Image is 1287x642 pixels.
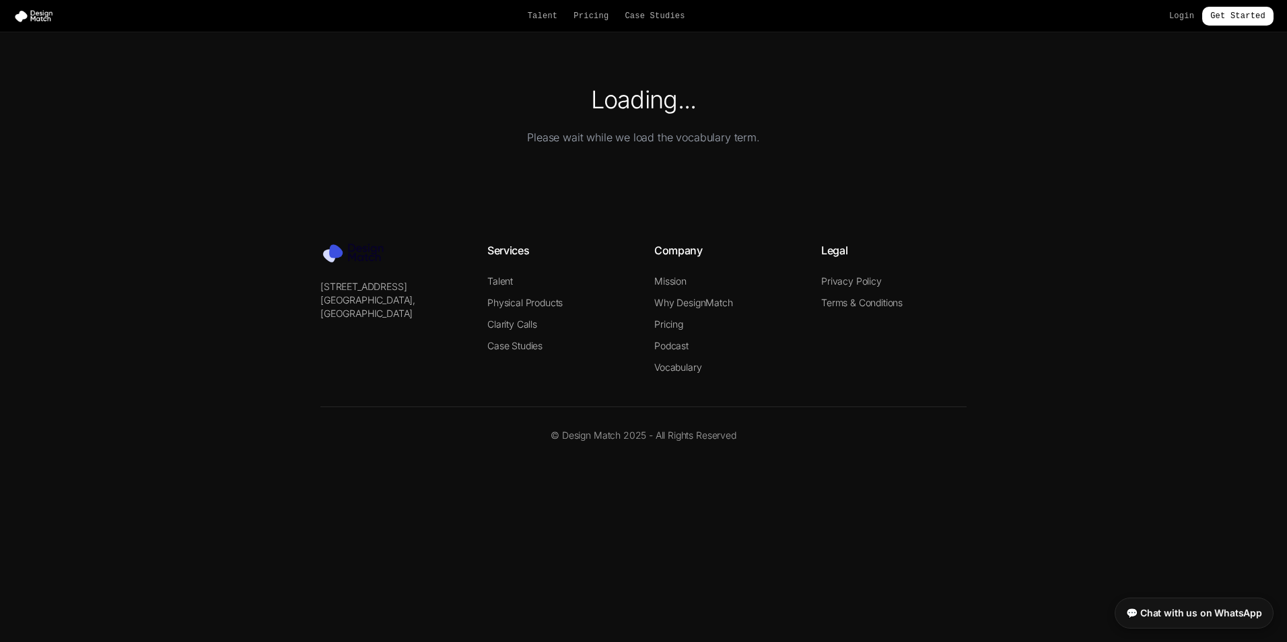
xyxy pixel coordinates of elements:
[528,11,558,22] a: Talent
[487,318,537,330] a: Clarity Calls
[654,318,683,330] a: Pricing
[188,86,1099,113] h1: Loading...
[487,275,513,287] a: Talent
[1202,7,1274,26] a: Get Started
[320,280,466,293] p: [STREET_ADDRESS]
[487,242,633,258] h4: Services
[821,297,903,308] a: Terms & Conditions
[821,275,882,287] a: Privacy Policy
[654,297,733,308] a: Why DesignMatch
[654,361,701,373] a: Vocabulary
[487,340,543,351] a: Case Studies
[487,297,563,308] a: Physical Products
[1169,11,1194,22] a: Login
[1115,598,1274,629] a: 💬 Chat with us on WhatsApp
[13,9,59,23] img: Design Match
[320,429,967,442] p: © Design Match 2025 - All Rights Reserved
[320,293,466,320] p: [GEOGRAPHIC_DATA], [GEOGRAPHIC_DATA]
[654,242,800,258] h4: Company
[654,275,687,287] a: Mission
[625,11,685,22] a: Case Studies
[654,340,689,351] a: Podcast
[320,242,394,264] img: Design Match
[188,129,1099,145] p: Please wait while we load the vocabulary term.
[573,11,608,22] a: Pricing
[821,242,967,258] h4: Legal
